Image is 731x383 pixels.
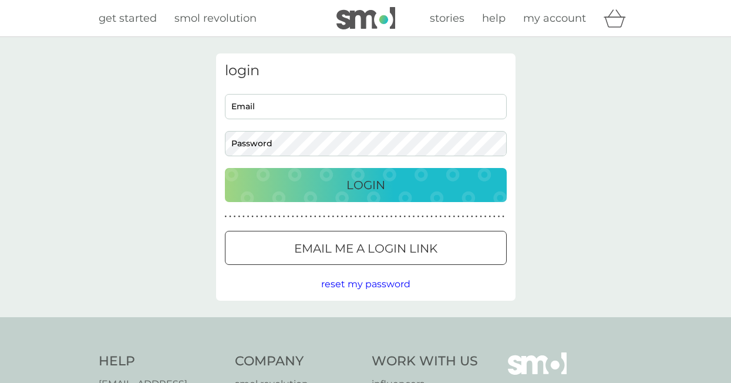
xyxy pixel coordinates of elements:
[523,10,586,27] a: my account
[493,214,496,220] p: ●
[321,277,410,292] button: reset my password
[355,214,357,220] p: ●
[251,214,254,220] p: ●
[225,62,507,79] h3: login
[328,214,330,220] p: ●
[377,214,379,220] p: ●
[381,214,383,220] p: ●
[256,214,258,220] p: ●
[604,6,633,30] div: basket
[417,214,419,220] p: ●
[225,214,227,220] p: ●
[359,214,361,220] p: ●
[99,10,157,27] a: get started
[466,214,469,220] p: ●
[238,214,240,220] p: ●
[301,214,303,220] p: ●
[430,12,464,25] span: stories
[386,214,388,220] p: ●
[345,214,348,220] p: ●
[498,214,500,220] p: ●
[265,214,267,220] p: ●
[430,214,433,220] p: ●
[346,176,385,194] p: Login
[480,214,482,220] p: ●
[174,10,257,27] a: smol revolution
[297,214,299,220] p: ●
[368,214,370,220] p: ●
[323,214,325,220] p: ●
[247,214,250,220] p: ●
[440,214,442,220] p: ●
[234,214,236,220] p: ●
[430,10,464,27] a: stories
[363,214,366,220] p: ●
[408,214,410,220] p: ●
[225,231,507,265] button: Email me a login link
[287,214,289,220] p: ●
[502,214,504,220] p: ●
[274,214,276,220] p: ●
[399,214,402,220] p: ●
[332,214,335,220] p: ●
[422,214,424,220] p: ●
[235,352,360,371] h4: Company
[482,12,506,25] span: help
[99,352,224,371] h4: Help
[336,7,395,29] img: smol
[395,214,397,220] p: ●
[413,214,415,220] p: ●
[174,12,257,25] span: smol revolution
[278,214,281,220] p: ●
[426,214,429,220] p: ●
[444,214,446,220] p: ●
[321,278,410,290] span: reset my password
[225,168,507,202] button: Login
[390,214,393,220] p: ●
[484,214,487,220] p: ●
[309,214,312,220] p: ●
[457,214,460,220] p: ●
[336,214,339,220] p: ●
[314,214,316,220] p: ●
[482,10,506,27] a: help
[283,214,285,220] p: ●
[462,214,464,220] p: ●
[341,214,343,220] p: ●
[319,214,321,220] p: ●
[489,214,491,220] p: ●
[471,214,473,220] p: ●
[99,12,157,25] span: get started
[270,214,272,220] p: ●
[350,214,352,220] p: ●
[435,214,437,220] p: ●
[453,214,455,220] p: ●
[404,214,406,220] p: ●
[294,239,437,258] p: Email me a login link
[292,214,294,220] p: ●
[229,214,231,220] p: ●
[242,214,245,220] p: ●
[449,214,451,220] p: ●
[372,352,478,371] h4: Work With Us
[476,214,478,220] p: ●
[523,12,586,25] span: my account
[261,214,263,220] p: ●
[372,214,375,220] p: ●
[305,214,308,220] p: ●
